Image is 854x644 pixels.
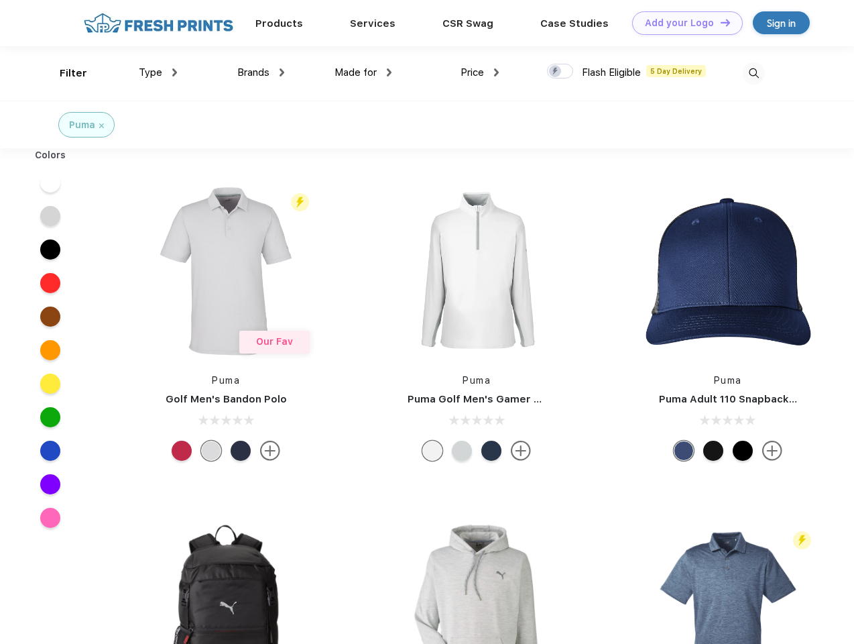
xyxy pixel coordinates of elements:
[511,441,531,461] img: more.svg
[793,531,811,549] img: flash_active_toggle.svg
[139,66,162,78] span: Type
[714,375,742,386] a: Puma
[255,17,303,30] a: Products
[172,68,177,76] img: dropdown.png
[25,148,76,162] div: Colors
[646,65,706,77] span: 5 Day Delivery
[422,441,442,461] div: Bright White
[291,193,309,211] img: flash_active_toggle.svg
[494,68,499,76] img: dropdown.png
[172,441,192,461] div: Ski Patrol
[166,393,287,405] a: Golf Men's Bandon Polo
[442,17,493,30] a: CSR Swag
[733,441,753,461] div: Pma Blk Pma Blk
[461,66,484,78] span: Price
[231,441,251,461] div: Navy Blazer
[674,441,694,461] div: Peacoat Qut Shd
[212,375,240,386] a: Puma
[408,393,619,405] a: Puma Golf Men's Gamer Golf Quarter-Zip
[237,66,269,78] span: Brands
[60,66,87,81] div: Filter
[703,441,723,461] div: Pma Blk with Pma Blk
[350,17,395,30] a: Services
[481,441,501,461] div: Navy Blazer
[762,441,782,461] img: more.svg
[80,11,237,35] img: fo%20logo%202.webp
[452,441,472,461] div: High Rise
[463,375,491,386] a: Puma
[260,441,280,461] img: more.svg
[334,66,377,78] span: Made for
[387,182,566,360] img: func=resize&h=266
[280,68,284,76] img: dropdown.png
[645,17,714,29] div: Add your Logo
[69,118,95,132] div: Puma
[582,66,641,78] span: Flash Eligible
[99,123,104,128] img: filter_cancel.svg
[767,15,796,31] div: Sign in
[201,441,221,461] div: High Rise
[137,182,315,360] img: func=resize&h=266
[721,19,730,26] img: DT
[256,336,293,347] span: Our Fav
[639,182,817,360] img: func=resize&h=266
[753,11,810,34] a: Sign in
[743,62,765,85] img: desktop_search.svg
[387,68,391,76] img: dropdown.png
